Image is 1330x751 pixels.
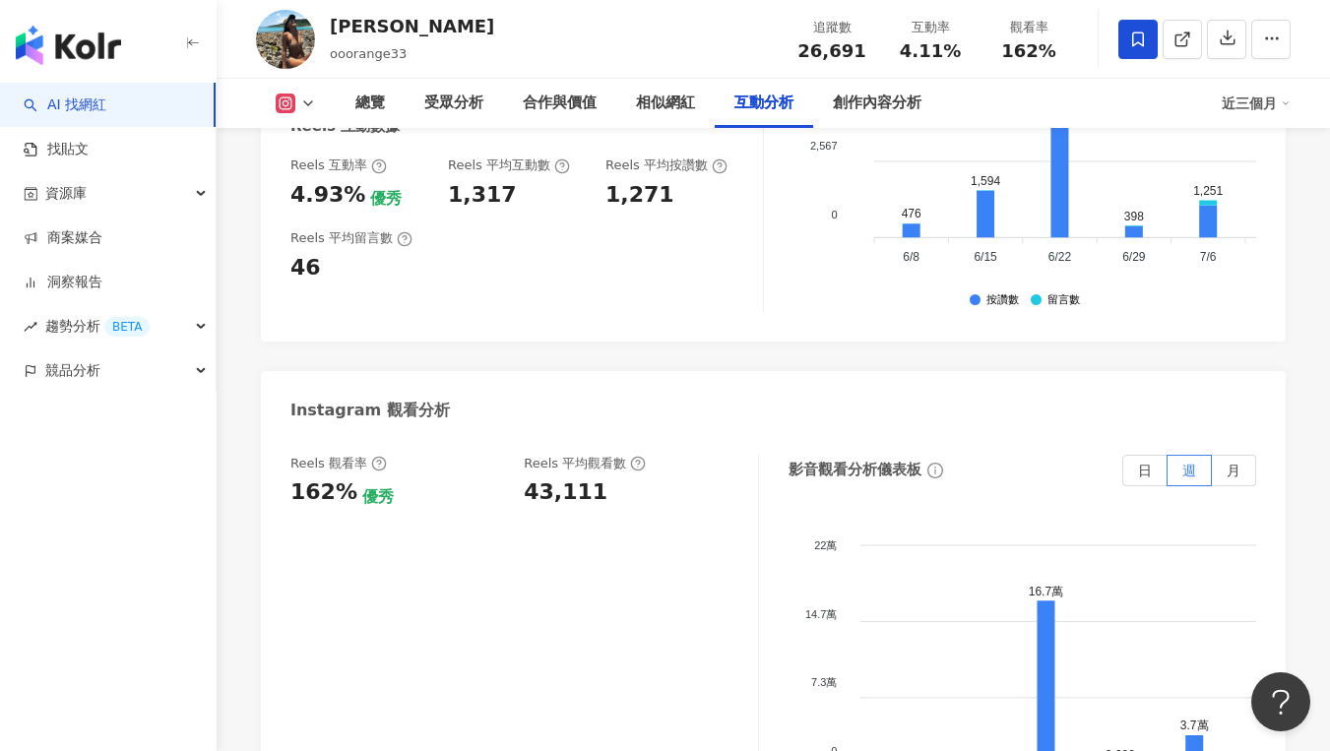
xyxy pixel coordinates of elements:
[1200,250,1217,264] tspan: 7/6
[330,14,494,38] div: [PERSON_NAME]
[290,156,387,174] div: Reels 互動率
[833,92,921,115] div: 創作內容分析
[814,539,837,551] tspan: 22萬
[1182,463,1196,478] span: 週
[1222,88,1291,119] div: 近三個月
[1227,463,1240,478] span: 月
[524,455,646,472] div: Reels 平均觀看數
[924,460,946,481] span: info-circle
[734,92,793,115] div: 互動分析
[1001,41,1056,61] span: 162%
[290,253,321,283] div: 46
[24,95,106,115] a: searchAI 找網紅
[290,180,365,211] div: 4.93%
[104,317,150,337] div: BETA
[45,348,100,393] span: 競品分析
[893,18,968,37] div: 互動率
[290,229,412,247] div: Reels 平均留言數
[900,41,961,61] span: 4.11%
[448,156,570,174] div: Reels 平均互動數
[448,180,517,211] div: 1,317
[16,26,121,65] img: logo
[290,400,450,421] div: Instagram 觀看分析
[811,676,837,688] tspan: 7.3萬
[45,171,87,216] span: 資源庫
[1122,250,1146,264] tspan: 6/29
[370,188,402,210] div: 優秀
[24,140,89,159] a: 找貼文
[362,486,394,508] div: 優秀
[256,10,315,69] img: KOL Avatar
[986,294,1019,307] div: 按讚數
[789,460,921,480] div: 影音觀看分析儀表板
[991,18,1066,37] div: 觀看率
[290,455,387,472] div: Reels 觀看率
[605,156,728,174] div: Reels 平均按讚數
[524,477,607,508] div: 43,111
[24,320,37,334] span: rise
[424,92,483,115] div: 受眾分析
[903,250,919,264] tspan: 6/8
[1048,250,1072,264] tspan: 6/22
[810,140,838,152] tspan: 2,567
[605,180,674,211] div: 1,271
[636,92,695,115] div: 相似網紅
[24,273,102,292] a: 洞察報告
[1047,294,1080,307] div: 留言數
[794,18,869,37] div: 追蹤數
[24,228,102,248] a: 商案媒合
[330,46,407,61] span: ooorange33
[804,607,836,619] tspan: 14.7萬
[355,92,385,115] div: 總覽
[45,304,150,348] span: 趨勢分析
[797,40,865,61] span: 26,691
[290,477,357,508] div: 162%
[1251,672,1310,731] iframe: Help Scout Beacon - Open
[523,92,597,115] div: 合作與價值
[974,250,997,264] tspan: 6/15
[831,209,837,220] tspan: 0
[1138,463,1152,478] span: 日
